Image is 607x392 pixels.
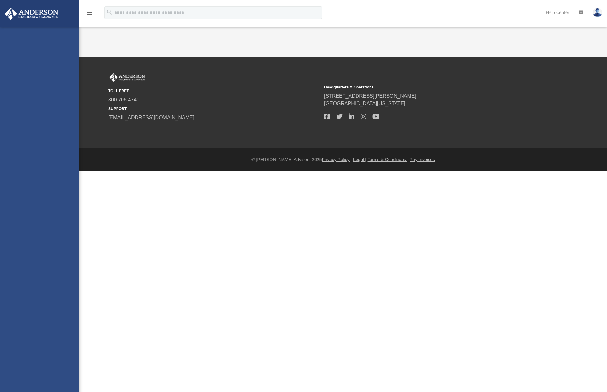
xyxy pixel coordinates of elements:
a: Privacy Policy | [322,157,352,162]
i: menu [86,9,93,16]
div: © [PERSON_NAME] Advisors 2025 [79,156,607,163]
a: 800.706.4741 [108,97,139,102]
a: [GEOGRAPHIC_DATA][US_STATE] [324,101,405,106]
img: User Pic [593,8,602,17]
a: Pay Invoices [410,157,435,162]
small: TOLL FREE [108,88,320,94]
img: Anderson Advisors Platinum Portal [108,73,146,82]
a: menu [86,12,93,16]
a: Terms & Conditions | [368,157,409,162]
img: Anderson Advisors Platinum Portal [3,8,60,20]
small: Headquarters & Operations [324,84,536,90]
a: Legal | [353,157,366,162]
a: [STREET_ADDRESS][PERSON_NAME] [324,93,416,99]
i: search [106,9,113,16]
small: SUPPORT [108,106,320,112]
a: [EMAIL_ADDRESS][DOMAIN_NAME] [108,115,194,120]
